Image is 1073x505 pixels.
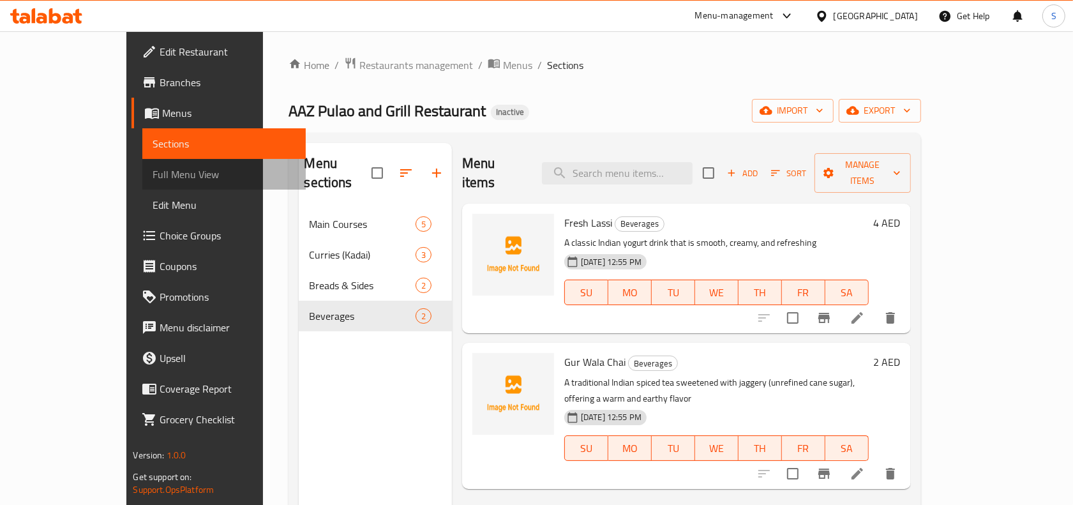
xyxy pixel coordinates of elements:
[478,57,483,73] li: /
[160,259,296,274] span: Coupons
[299,270,452,301] div: Breads & Sides2
[160,228,296,243] span: Choice Groups
[615,216,664,231] span: Beverages
[850,466,865,481] a: Edit menu item
[472,353,554,435] img: Gur Wala Chai
[608,435,652,461] button: MO
[779,460,806,487] span: Select to update
[695,8,774,24] div: Menu-management
[488,57,532,73] a: Menus
[537,57,542,73] li: /
[874,214,901,232] h6: 4 AED
[160,44,296,59] span: Edit Restaurant
[299,239,452,270] div: Curries (Kadai)3
[547,57,583,73] span: Sections
[849,103,911,119] span: export
[752,99,834,123] button: import
[782,435,825,461] button: FR
[131,404,306,435] a: Grocery Checklist
[462,154,527,192] h2: Menu items
[542,162,693,185] input: search
[133,447,164,464] span: Version:
[416,308,431,324] div: items
[160,320,296,335] span: Menu disclaimer
[160,412,296,427] span: Grocery Checklist
[416,249,431,261] span: 3
[131,282,306,312] a: Promotions
[830,283,864,302] span: SA
[131,251,306,282] a: Coupons
[564,235,869,251] p: A classic Indian yogurt drink that is smooth, creamy, and refreshing
[825,435,869,461] button: SA
[416,310,431,322] span: 2
[628,356,678,371] div: Beverages
[416,280,431,292] span: 2
[160,350,296,366] span: Upsell
[739,435,782,461] button: TH
[416,218,431,230] span: 5
[762,103,823,119] span: import
[391,158,421,188] span: Sort sections
[570,439,603,458] span: SU
[787,283,820,302] span: FR
[131,220,306,251] a: Choice Groups
[725,166,760,181] span: Add
[299,301,452,331] div: Beverages2
[834,9,918,23] div: [GEOGRAPHIC_DATA]
[160,381,296,396] span: Coverage Report
[160,75,296,90] span: Branches
[695,160,722,186] span: Select section
[809,458,839,489] button: Branch-specific-item
[850,310,865,326] a: Edit menu item
[700,439,733,458] span: WE
[309,216,415,232] span: Main Courses
[564,435,608,461] button: SU
[1051,9,1056,23] span: S
[416,247,431,262] div: items
[722,163,763,183] span: Add item
[576,411,647,423] span: [DATE] 12:55 PM
[771,166,806,181] span: Sort
[782,280,825,305] button: FR
[608,280,652,305] button: MO
[491,107,529,117] span: Inactive
[289,57,920,73] nav: breadcrumb
[875,303,906,333] button: delete
[564,375,869,407] p: A traditional Indian spiced tea sweetened with jaggery (unrefined cane sugar), offering a warm an...
[299,209,452,239] div: Main Courses5
[359,57,473,73] span: Restaurants management
[564,213,612,232] span: Fresh Lassi
[364,160,391,186] span: Select all sections
[787,439,820,458] span: FR
[304,154,371,192] h2: Menu sections
[334,57,339,73] li: /
[695,435,739,461] button: WE
[162,105,296,121] span: Menus
[309,308,415,324] div: Beverages
[779,305,806,331] span: Select to update
[613,439,647,458] span: MO
[825,280,869,305] button: SA
[768,163,809,183] button: Sort
[299,204,452,336] nav: Menu sections
[564,352,626,372] span: Gur Wala Chai
[309,247,415,262] span: Curries (Kadai)
[416,216,431,232] div: items
[133,469,191,485] span: Get support on:
[629,356,677,371] span: Beverages
[657,283,690,302] span: TU
[289,96,486,125] span: AAZ Pulao and Grill Restaurant
[131,312,306,343] a: Menu disclaimer
[564,280,608,305] button: SU
[763,163,814,183] span: Sort items
[421,158,452,188] button: Add section
[875,458,906,489] button: delete
[142,128,306,159] a: Sections
[722,163,763,183] button: Add
[153,197,296,213] span: Edit Menu
[657,439,690,458] span: TU
[131,98,306,128] a: Menus
[814,153,911,193] button: Manage items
